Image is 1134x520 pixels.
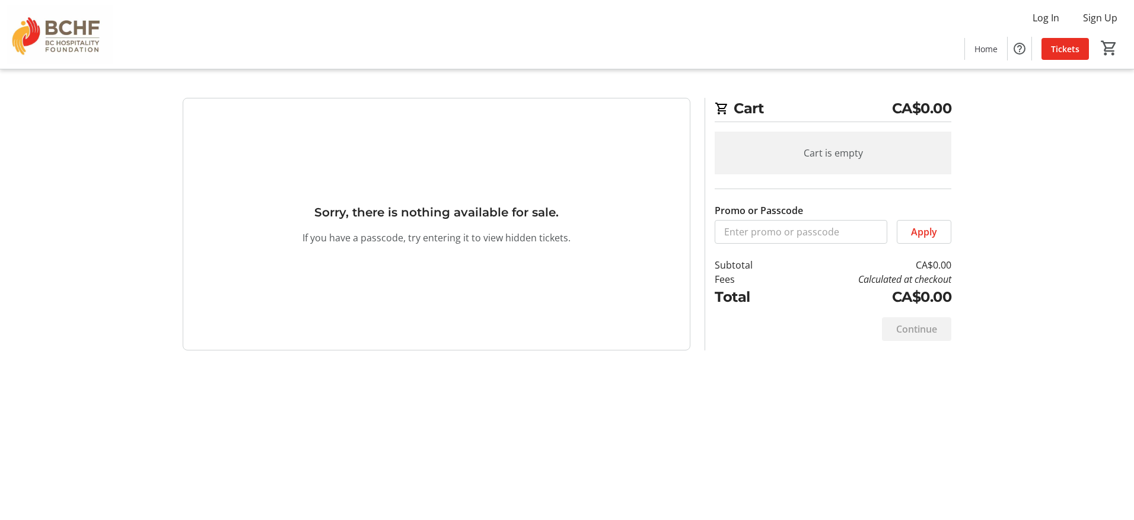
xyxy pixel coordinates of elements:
button: Sign Up [1074,8,1127,27]
span: Tickets [1051,43,1079,55]
button: Apply [897,220,951,244]
img: BC Hospitality Foundation's Logo [7,5,113,64]
button: Log In [1023,8,1069,27]
button: Cart [1098,37,1120,59]
td: Subtotal [715,258,783,272]
span: Apply [911,225,937,239]
td: CA$0.00 [783,258,951,272]
button: Help [1008,37,1031,60]
span: Home [974,43,998,55]
span: CA$0.00 [892,98,952,119]
input: Enter promo or passcode [715,220,887,244]
td: Fees [715,272,783,286]
span: Log In [1033,11,1059,25]
td: CA$0.00 [783,286,951,308]
td: Calculated at checkout [783,272,951,286]
a: Home [965,38,1007,60]
a: Tickets [1041,38,1089,60]
label: Promo or Passcode [715,203,803,218]
div: Cart is empty [715,132,951,174]
p: If you have a passcode, try entering it to view hidden tickets. [302,231,571,245]
h3: Sorry, there is nothing available for sale. [314,203,559,221]
h2: Cart [715,98,951,122]
span: Sign Up [1083,11,1117,25]
td: Total [715,286,783,308]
